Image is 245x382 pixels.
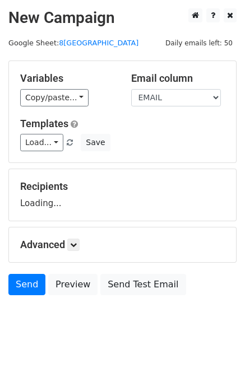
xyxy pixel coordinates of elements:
[81,134,110,151] button: Save
[161,39,237,47] a: Daily emails left: 50
[8,8,237,27] h2: New Campaign
[20,134,63,151] a: Load...
[8,274,45,295] a: Send
[100,274,186,295] a: Send Test Email
[131,72,225,85] h5: Email column
[20,72,114,85] h5: Variables
[59,39,138,47] a: 8[GEOGRAPHIC_DATA]
[48,274,98,295] a: Preview
[20,239,225,251] h5: Advanced
[20,89,89,106] a: Copy/paste...
[20,180,225,209] div: Loading...
[20,118,68,129] a: Templates
[161,37,237,49] span: Daily emails left: 50
[8,39,138,47] small: Google Sheet:
[20,180,225,193] h5: Recipients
